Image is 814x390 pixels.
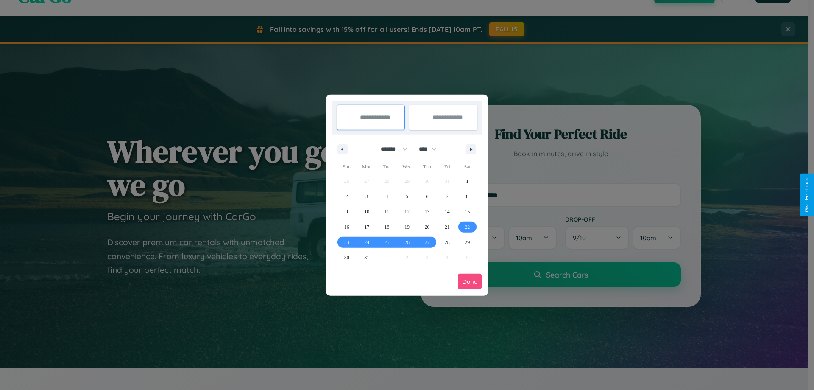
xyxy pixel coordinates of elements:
[364,219,369,235] span: 17
[804,178,810,212] div: Give Feedback
[377,219,397,235] button: 18
[364,204,369,219] span: 10
[404,235,410,250] span: 26
[424,235,429,250] span: 27
[357,160,376,174] span: Mon
[346,189,348,204] span: 2
[457,160,477,174] span: Sat
[417,160,437,174] span: Thu
[417,235,437,250] button: 27
[337,189,357,204] button: 2
[404,219,410,235] span: 19
[364,235,369,250] span: 24
[437,189,457,204] button: 7
[386,189,388,204] span: 4
[437,160,457,174] span: Fri
[426,189,428,204] span: 6
[385,235,390,250] span: 25
[458,274,482,289] button: Done
[365,189,368,204] span: 3
[344,219,349,235] span: 16
[465,204,470,219] span: 15
[337,204,357,219] button: 9
[457,189,477,204] button: 8
[385,219,390,235] span: 18
[445,219,450,235] span: 21
[404,204,410,219] span: 12
[346,204,348,219] span: 9
[457,219,477,235] button: 22
[377,204,397,219] button: 11
[385,204,390,219] span: 11
[344,250,349,265] span: 30
[466,174,468,189] span: 1
[457,204,477,219] button: 15
[397,160,417,174] span: Wed
[437,219,457,235] button: 21
[337,235,357,250] button: 23
[437,235,457,250] button: 28
[357,204,376,219] button: 10
[397,235,417,250] button: 26
[344,235,349,250] span: 23
[417,219,437,235] button: 20
[377,160,397,174] span: Tue
[357,189,376,204] button: 3
[424,204,429,219] span: 13
[457,174,477,189] button: 1
[337,219,357,235] button: 16
[364,250,369,265] span: 31
[377,235,397,250] button: 25
[417,189,437,204] button: 6
[397,204,417,219] button: 12
[397,189,417,204] button: 5
[445,204,450,219] span: 14
[424,219,429,235] span: 20
[337,160,357,174] span: Sun
[357,219,376,235] button: 17
[377,189,397,204] button: 4
[397,219,417,235] button: 19
[445,235,450,250] span: 28
[465,235,470,250] span: 29
[357,235,376,250] button: 24
[417,204,437,219] button: 13
[446,189,449,204] span: 7
[337,250,357,265] button: 30
[437,204,457,219] button: 14
[457,235,477,250] button: 29
[465,219,470,235] span: 22
[406,189,408,204] span: 5
[357,250,376,265] button: 31
[466,189,468,204] span: 8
